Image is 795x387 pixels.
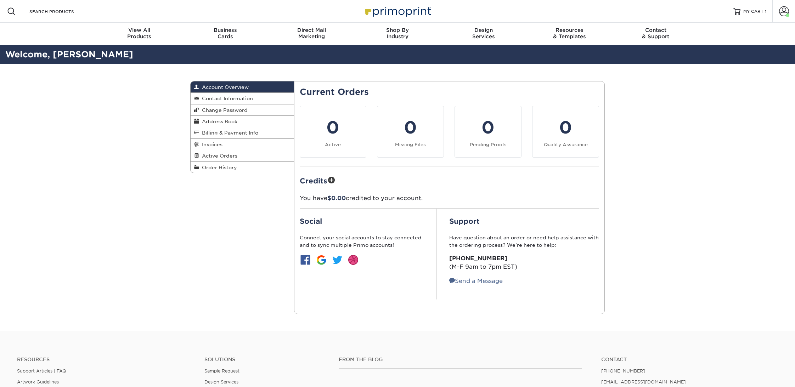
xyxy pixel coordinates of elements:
h2: Current Orders [300,87,599,97]
span: Billing & Payment Info [199,130,258,136]
a: Artwork Guidelines [17,379,59,385]
a: Change Password [191,104,294,116]
small: Quality Assurance [544,142,588,147]
h2: Social [300,217,424,226]
a: Contact Information [191,93,294,104]
a: Design Services [204,379,238,385]
small: Pending Proofs [470,142,507,147]
div: & Templates [526,27,613,40]
span: Business [182,27,269,33]
p: You have credited to your account. [300,194,599,203]
h4: From the Blog [339,357,582,363]
a: Direct MailMarketing [269,23,355,45]
p: Have question about an order or need help assistance with the ordering process? We’re here to help: [449,234,599,249]
div: Marketing [269,27,355,40]
a: Resources& Templates [526,23,613,45]
small: Missing Files [395,142,426,147]
span: Invoices [199,142,222,147]
a: [PHONE_NUMBER] [601,368,645,374]
span: Contact Information [199,96,253,101]
img: Primoprint [362,4,433,19]
a: View AllProducts [96,23,182,45]
a: 0 Quality Assurance [532,106,599,158]
a: 0 Pending Proofs [455,106,521,158]
a: Contact [601,357,778,363]
div: Cards [182,27,269,40]
a: [EMAIL_ADDRESS][DOMAIN_NAME] [601,379,686,385]
span: Resources [526,27,613,33]
h4: Solutions [204,357,328,363]
div: & Support [613,27,699,40]
span: Address Book [199,119,237,124]
a: 0 Missing Files [377,106,444,158]
a: Billing & Payment Info [191,127,294,138]
a: Sample Request [204,368,239,374]
span: Shop By [355,27,441,33]
div: 0 [382,115,439,140]
div: 0 [537,115,594,140]
img: btn-google.jpg [316,254,327,266]
span: Contact [613,27,699,33]
p: Connect your social accounts to stay connected and to sync multiple Primo accounts! [300,234,424,249]
div: 0 [459,115,517,140]
div: 0 [304,115,362,140]
span: Active Orders [199,153,237,159]
img: btn-twitter.jpg [332,254,343,266]
a: BusinessCards [182,23,269,45]
a: Order History [191,162,294,173]
div: Services [440,27,526,40]
h4: Resources [17,357,194,363]
span: Direct Mail [269,27,355,33]
span: MY CART [743,8,763,15]
input: SEARCH PRODUCTS..... [29,7,98,16]
span: View All [96,27,182,33]
h2: Support [449,217,599,226]
p: (M-F 9am to 7pm EST) [449,254,599,271]
span: Order History [199,165,237,170]
div: Products [96,27,182,40]
span: Change Password [199,107,248,113]
a: Send a Message [449,278,503,284]
span: Account Overview [199,84,249,90]
a: DesignServices [440,23,526,45]
a: Shop ByIndustry [355,23,441,45]
h2: Credits [300,175,599,186]
span: Design [440,27,526,33]
a: Address Book [191,116,294,127]
a: Support Articles | FAQ [17,368,66,374]
div: Industry [355,27,441,40]
a: Invoices [191,139,294,150]
span: 1 [765,9,767,14]
a: Contact& Support [613,23,699,45]
img: btn-facebook.jpg [300,254,311,266]
strong: [PHONE_NUMBER] [449,255,507,262]
small: Active [325,142,341,147]
span: $0.00 [327,195,346,201]
img: btn-dribbble.jpg [348,254,359,266]
a: Account Overview [191,81,294,93]
a: Active Orders [191,150,294,161]
a: 0 Active [300,106,367,158]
